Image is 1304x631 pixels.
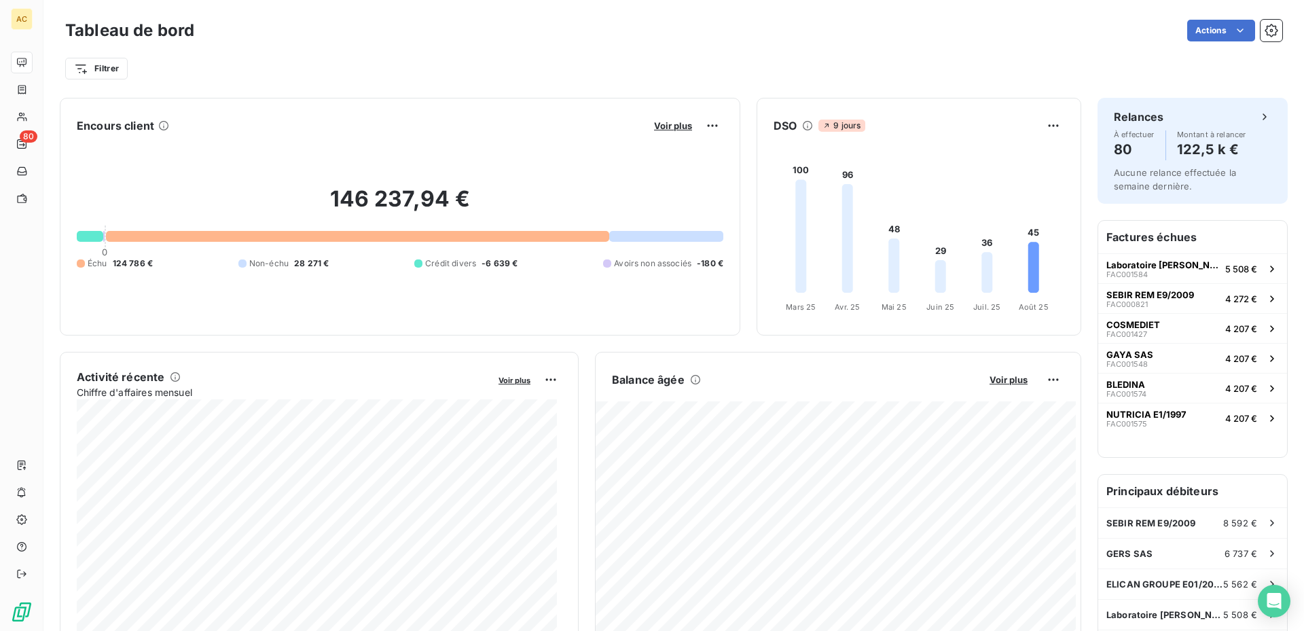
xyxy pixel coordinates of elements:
[249,257,289,270] span: Non-échu
[88,257,107,270] span: Échu
[1098,343,1287,373] button: GAYA SASFAC0015484 207 €
[11,601,33,623] img: Logo LeanPay
[835,302,860,312] tspan: Avr. 25
[650,120,696,132] button: Voir plus
[990,374,1028,385] span: Voir plus
[1225,293,1257,304] span: 4 272 €
[1106,259,1220,270] span: Laboratoire [PERSON_NAME]
[1106,330,1147,338] span: FAC001427
[985,374,1032,386] button: Voir plus
[882,302,907,312] tspan: Mai 25
[1177,130,1246,139] span: Montant à relancer
[77,185,723,226] h2: 146 237,94 €
[614,257,691,270] span: Avoirs non associés
[1106,518,1196,528] span: SEBIR REM E9/2009
[1106,300,1148,308] span: FAC000821
[1098,283,1287,313] button: SEBIR REM E9/2009FAC0008214 272 €
[1225,548,1257,559] span: 6 737 €
[1106,379,1145,390] span: BLEDINA
[65,58,128,79] button: Filtrer
[1106,420,1147,428] span: FAC001575
[612,372,685,388] h6: Balance âgée
[774,118,797,134] h6: DSO
[1223,518,1257,528] span: 8 592 €
[425,257,476,270] span: Crédit divers
[1098,253,1287,283] button: Laboratoire [PERSON_NAME]FAC0015845 508 €
[926,302,954,312] tspan: Juin 25
[1106,390,1146,398] span: FAC001574
[1098,475,1287,507] h6: Principaux débiteurs
[1225,383,1257,394] span: 4 207 €
[973,302,1000,312] tspan: Juil. 25
[1106,548,1153,559] span: GERS SAS
[1098,221,1287,253] h6: Factures échues
[294,257,329,270] span: 28 271 €
[11,133,32,155] a: 80
[77,385,489,399] span: Chiffre d'affaires mensuel
[1225,323,1257,334] span: 4 207 €
[1106,270,1148,278] span: FAC001584
[1223,609,1257,620] span: 5 508 €
[1114,139,1155,160] h4: 80
[1223,579,1257,590] span: 5 562 €
[113,257,153,270] span: 124 786 €
[1106,360,1148,368] span: FAC001548
[65,18,194,43] h3: Tableau de bord
[1106,319,1160,330] span: COSMEDIET
[499,376,530,385] span: Voir plus
[1098,403,1287,433] button: NUTRICIA E1/1997FAC0015754 207 €
[1106,409,1187,420] span: NUTRICIA E1/1997
[1106,349,1153,360] span: GAYA SAS
[697,257,723,270] span: -180 €
[1225,264,1257,274] span: 5 508 €
[1225,413,1257,424] span: 4 207 €
[1106,579,1223,590] span: ELICAN GROUPE E01/2023
[1225,353,1257,364] span: 4 207 €
[1098,373,1287,403] button: BLEDINAFAC0015744 207 €
[1106,289,1194,300] span: SEBIR REM E9/2009
[1098,313,1287,343] button: COSMEDIETFAC0014274 207 €
[482,257,518,270] span: -6 639 €
[102,247,107,257] span: 0
[11,8,33,30] div: AC
[494,374,535,386] button: Voir plus
[786,302,816,312] tspan: Mars 25
[1106,609,1223,620] span: Laboratoire [PERSON_NAME]
[77,369,164,385] h6: Activité récente
[818,120,865,132] span: 9 jours
[1258,585,1290,617] div: Open Intercom Messenger
[20,130,37,143] span: 80
[1177,139,1246,160] h4: 122,5 k €
[1114,109,1163,125] h6: Relances
[1114,167,1236,192] span: Aucune relance effectuée la semaine dernière.
[77,118,154,134] h6: Encours client
[1019,302,1049,312] tspan: Août 25
[1187,20,1255,41] button: Actions
[654,120,692,131] span: Voir plus
[1114,130,1155,139] span: À effectuer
